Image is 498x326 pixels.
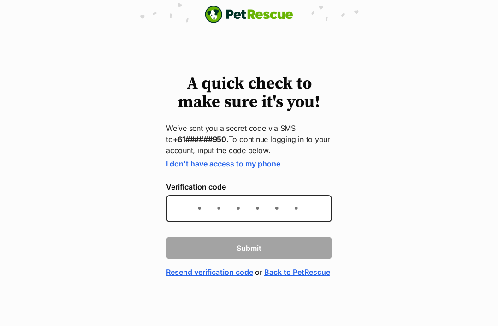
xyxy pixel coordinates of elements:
[166,267,253,278] a: Resend verification code
[166,159,280,168] a: I don't have access to my phone
[173,135,229,144] strong: +61######950.
[166,183,332,191] label: Verification code
[264,267,330,278] a: Back to PetRescue
[237,243,261,254] span: Submit
[166,195,332,222] input: Enter the 6-digit verification code sent to your device
[205,6,293,23] img: logo-e224e6f780fb5917bec1dbf3a21bbac754714ae5b6737aabdf751b685950b380.svg
[205,6,293,23] a: PetRescue
[255,267,262,278] span: or
[166,237,332,259] button: Submit
[166,123,332,156] p: We’ve sent you a secret code via SMS to To continue logging in to your account, input the code be...
[166,75,332,112] h1: A quick check to make sure it's you!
